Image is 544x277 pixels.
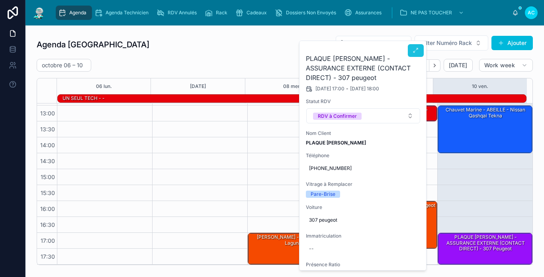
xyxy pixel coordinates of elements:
div: [PERSON_NAME] - MAIF - Renault Laguna 3 [248,233,342,264]
button: Work week [479,59,533,72]
strong: PLAQUE [PERSON_NAME] [306,140,366,146]
a: Dossiers Non Envoyés [272,6,342,20]
h2: PLAQUE [PERSON_NAME] - ASSURANCE EXTERNE (CONTACT DIRECT) - 307 peugeot [306,54,421,82]
div: PLAQUE [PERSON_NAME] - ASSURANCE EXTERNE (CONTACT DIRECT) - 307 peugeot [438,233,532,264]
span: 307 peugeot [309,217,417,223]
div: RDV à Confirmer [318,113,357,120]
span: [PHONE_NUMBER] [309,165,417,172]
span: Présence Ratio [306,261,421,268]
a: RDV Annulés [154,6,202,20]
span: [DATE] 17:00 [315,86,344,92]
span: Nom Client [306,130,421,137]
span: Work week [484,62,515,69]
span: Statut RDV [306,98,421,105]
div: UN SEUL TECH - - [62,94,106,102]
a: Rack [202,6,233,20]
span: Filter Numéro Rack [421,39,472,47]
span: 15:00 [39,174,57,180]
button: Select Button [306,108,420,123]
span: Dossiers Non Envoyés [286,10,336,16]
span: 13:00 [38,110,57,117]
div: -- [309,246,314,252]
div: PLAQUE [PERSON_NAME] - ASSURANCE EXTERNE (CONTACT DIRECT) - 307 peugeot [439,234,532,252]
a: Agenda [56,6,92,20]
a: Assurances [342,6,387,20]
div: Pare-Brise [311,191,335,198]
h1: Agenda [GEOGRAPHIC_DATA] [37,39,149,50]
span: 14:30 [38,158,57,164]
span: 16:30 [38,221,57,228]
span: AC [528,10,535,16]
div: Chauvet Marine - ABEILLE - Nissan qashqai tekna [438,106,532,153]
div: UN SEUL TECH - - [62,95,106,102]
span: Téléphone [306,152,421,159]
button: [DATE] [190,78,206,94]
h2: octobre 06 – 10 [42,61,83,69]
span: Vitrage à Remplacer [306,181,421,187]
img: App logo [32,6,46,19]
a: NE PAS TOUCHER [397,6,468,20]
span: Rack [216,10,227,16]
button: Next [429,59,440,72]
span: Assurances [355,10,382,16]
div: [PERSON_NAME] - MAIF - Renault Laguna 3 [249,234,342,247]
span: Voiture [306,204,421,211]
span: 16:00 [38,205,57,212]
span: Cadeaux [247,10,267,16]
span: 17:00 [39,237,57,244]
a: Cadeaux [233,6,272,20]
button: 10 ven. [472,78,488,94]
span: 17:30 [39,253,57,260]
a: Agenda Technicien [92,6,154,20]
span: Agenda Technicien [106,10,149,16]
span: 15:30 [39,189,57,196]
span: [DATE] [449,62,468,69]
span: RDV Annulés [168,10,197,16]
button: 08 mer. [283,78,301,94]
button: Ajouter [491,36,533,50]
span: 13:30 [38,126,57,133]
span: NE PAS TOUCHER [411,10,452,16]
span: 14:00 [38,142,57,148]
button: [DATE] [444,59,473,72]
div: Chauvet Marine - ABEILLE - Nissan qashqai tekna [439,106,532,119]
span: Agenda [69,10,86,16]
button: Select Button [415,35,488,51]
span: Immatriculation [306,233,421,239]
span: - [346,86,348,92]
div: scrollable content [53,4,512,21]
span: [DATE] 18:00 [350,86,379,92]
button: 06 lun. [96,78,112,94]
